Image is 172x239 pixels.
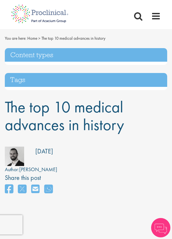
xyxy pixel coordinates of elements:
img: 76d2c18e-6ce3-4617-eefd-08d5a473185b [5,147,24,166]
span: The top 10 medical advances in history [5,97,124,135]
a: share on email [31,182,40,196]
label: Share this post [5,173,167,182]
div: [PERSON_NAME] [5,166,167,173]
span: Author: [5,166,19,173]
h3: Tags [5,73,167,87]
h3: Content types [5,48,167,62]
div: [DATE] [35,147,53,156]
a: breadcrumb link [27,36,37,41]
span: You are here: [5,36,26,41]
a: share on whats app [44,182,53,196]
span: The top 10 medical advances in history [41,36,105,41]
a: share on twitter [18,182,26,196]
span: > [38,36,41,41]
a: share on facebook [5,182,13,196]
img: Chatbot [151,218,170,237]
